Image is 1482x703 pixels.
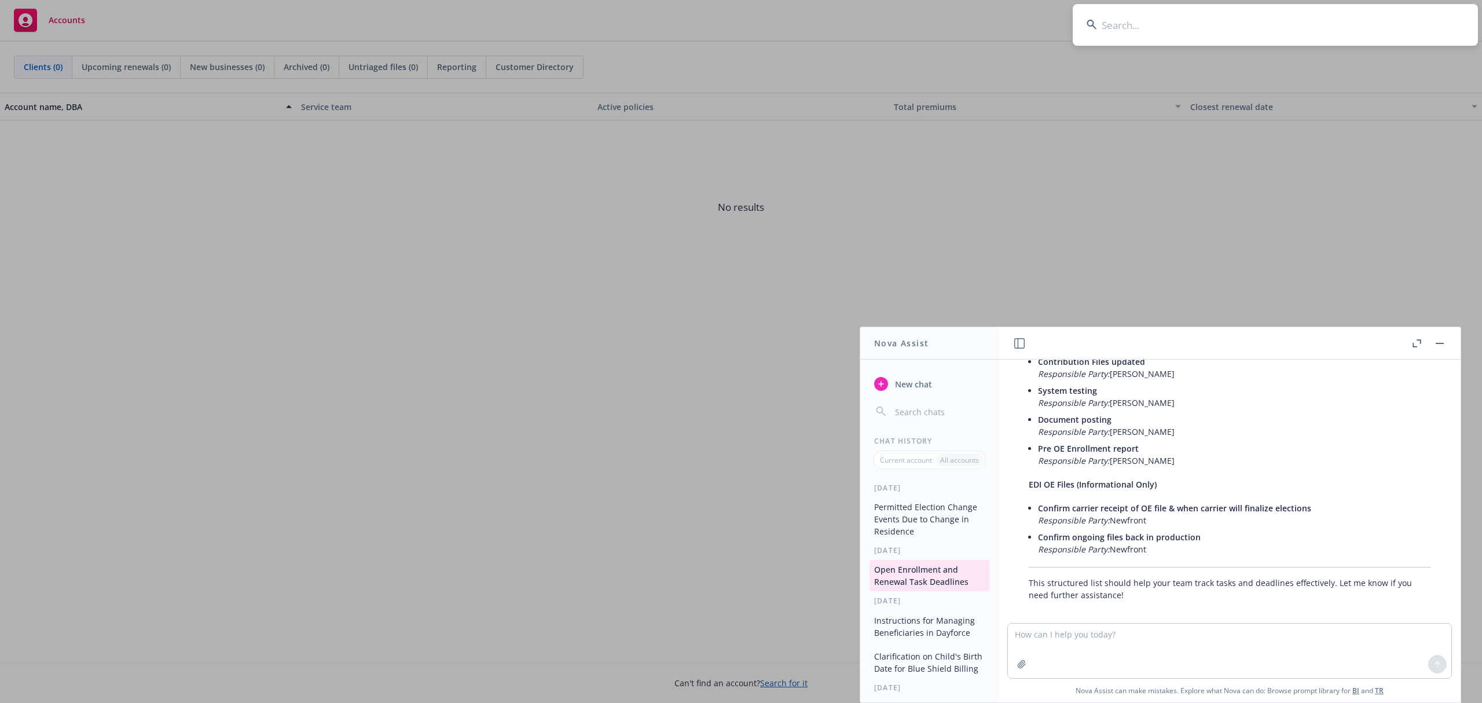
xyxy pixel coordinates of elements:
p: This structured list should help your team track tasks and deadlines effectively. Let me know if ... [1029,577,1430,601]
button: Instructions for Managing Beneficiaries in Dayforce [870,611,989,642]
span: New chat [893,378,932,390]
input: Search chats [893,404,985,420]
div: [DATE] [860,683,999,693]
button: Permitted Election Change Events Due to Change in Residence [870,497,989,541]
p: [PERSON_NAME] [1038,385,1430,409]
span: Contribution Files updated [1038,356,1145,367]
p: Current account [880,455,932,465]
p: [PERSON_NAME] [1038,413,1430,438]
span: Confirm carrier receipt of OE file & when carrier will finalize elections [1038,503,1311,514]
a: BI [1352,686,1359,695]
button: Clarification on Child's Birth Date for Blue Shield Billing [870,647,989,678]
div: [DATE] [860,545,999,555]
em: Responsible Party: [1038,455,1110,466]
a: TR [1375,686,1384,695]
em: Responsible Party: [1038,397,1110,408]
em: Responsible Party: [1038,544,1110,555]
span: Nova Assist can make mistakes. Explore what Nova can do: Browse prompt library for and [1003,679,1456,702]
p: Newfront [1038,531,1430,555]
button: New chat [870,374,989,394]
input: Search... [1073,4,1478,46]
span: System testing [1038,385,1097,396]
button: Open Enrollment and Renewal Task Deadlines [870,560,989,591]
span: Document posting [1038,414,1111,425]
span: EDI OE Files (Informational Only) [1029,479,1157,490]
em: Responsible Party: [1038,368,1110,379]
span: Confirm ongoing files back in production [1038,532,1201,543]
div: Chat History [860,436,999,446]
p: Newfront [1038,502,1430,526]
span: Pre OE Enrollment report [1038,443,1139,454]
div: [DATE] [860,483,999,493]
em: Responsible Party: [1038,515,1110,526]
p: [PERSON_NAME] [1038,442,1430,467]
p: [PERSON_NAME] [1038,356,1430,380]
div: [DATE] [860,596,999,606]
h1: Nova Assist [874,337,929,349]
em: Responsible Party: [1038,426,1110,437]
p: All accounts [940,455,979,465]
